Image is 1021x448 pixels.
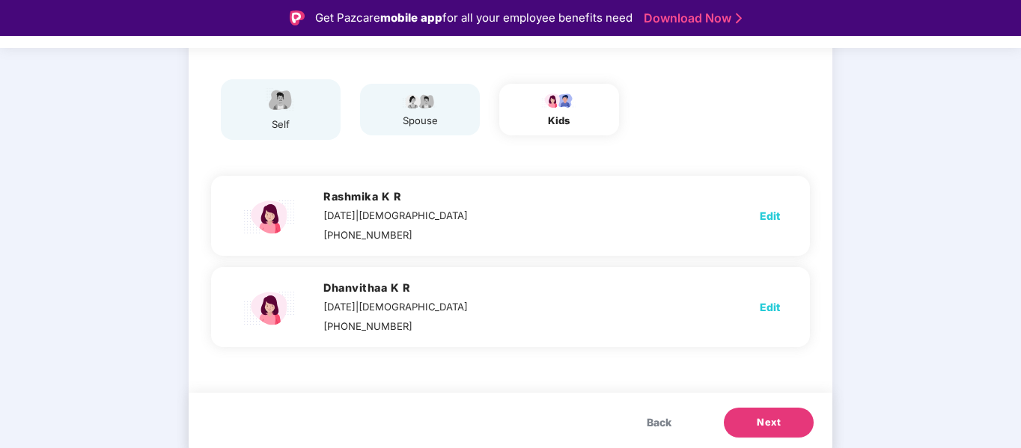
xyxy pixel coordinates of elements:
button: Edit [760,204,780,228]
span: | [DEMOGRAPHIC_DATA] [356,209,468,221]
button: Back [632,408,686,438]
a: Download Now [644,10,737,26]
div: [DATE] [323,299,468,315]
div: [PHONE_NUMBER] [323,319,468,334]
button: Edit [760,295,780,319]
div: kids [540,113,578,129]
div: self [262,117,299,132]
span: Next [757,415,781,430]
img: svg+xml;base64,PHN2ZyB4bWxucz0iaHR0cDovL3d3dy53My5vcmcvMjAwMC9zdmciIHdpZHRoPSI5Ny44OTciIGhlaWdodD... [401,91,439,109]
img: Logo [290,10,305,25]
img: svg+xml;base64,PHN2ZyBpZD0iRW1wbG95ZWVfbWFsZSIgeG1sbnM9Imh0dHA6Ly93d3cudzMub3JnLzIwMDAvc3ZnIiB3aW... [262,87,299,113]
img: svg+xml;base64,PHN2ZyB4bWxucz0iaHR0cDovL3d3dy53My5vcmcvMjAwMC9zdmciIHdpZHRoPSI3OS4wMzciIGhlaWdodD... [540,91,578,109]
span: Edit [760,208,780,224]
div: spouse [401,113,439,129]
div: [PHONE_NUMBER] [323,227,468,243]
h4: Dhanvithaa K R [323,280,468,295]
button: Next [724,408,814,438]
span: Back [647,414,671,431]
span: | [DEMOGRAPHIC_DATA] [356,301,468,313]
div: Get Pazcare for all your employee benefits need [315,9,633,27]
img: svg+xml;base64,PHN2ZyBpZD0iQ2hpbGRfZmVtYWxlX2ljb24iIHhtbG5zPSJodHRwOi8vd3d3LnczLm9yZy8yMDAwL3N2Zy... [241,280,301,334]
strong: mobile app [380,10,442,25]
img: Stroke [736,10,742,26]
h4: Rashmika K R [323,189,468,204]
div: [DATE] [323,208,468,224]
img: svg+xml;base64,PHN2ZyBpZD0iQ2hpbGRfZmVtYWxlX2ljb24iIHhtbG5zPSJodHRwOi8vd3d3LnczLm9yZy8yMDAwL3N2Zy... [241,189,301,242]
span: Edit [760,299,780,316]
